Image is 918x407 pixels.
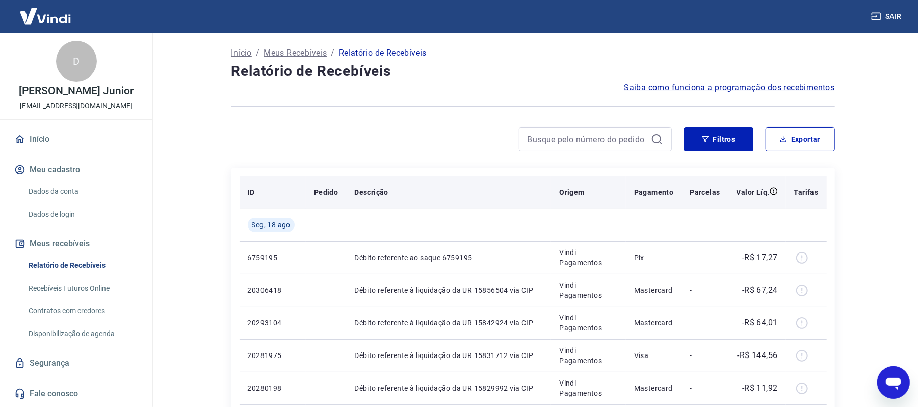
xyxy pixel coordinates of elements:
[690,187,720,197] p: Parcelas
[559,187,584,197] p: Origem
[248,383,298,393] p: 20280198
[737,187,770,197] p: Valor Líq.
[248,252,298,263] p: 6759195
[742,284,778,296] p: -R$ 67,24
[248,187,255,197] p: ID
[252,220,291,230] span: Seg, 18 ago
[231,61,835,82] h4: Relatório de Recebíveis
[559,313,617,333] p: Vindi Pagamentos
[256,47,259,59] p: /
[248,318,298,328] p: 20293104
[264,47,327,59] a: Meus Recebíveis
[877,366,910,399] iframe: Botão para abrir a janela de mensagens
[684,127,753,151] button: Filtros
[559,378,617,398] p: Vindi Pagamentos
[314,187,338,197] p: Pedido
[738,349,778,362] p: -R$ 144,56
[56,41,97,82] div: D
[12,383,140,405] a: Fale conosco
[24,278,140,299] a: Recebíveis Futuros Online
[690,350,720,361] p: -
[24,204,140,225] a: Dados de login
[690,318,720,328] p: -
[690,285,720,295] p: -
[766,127,835,151] button: Exportar
[634,318,674,328] p: Mastercard
[690,252,720,263] p: -
[354,252,543,263] p: Débito referente ao saque 6759195
[354,187,388,197] p: Descrição
[634,252,674,263] p: Pix
[19,86,134,96] p: [PERSON_NAME] Junior
[742,251,778,264] p: -R$ 17,27
[24,255,140,276] a: Relatório de Recebíveis
[12,128,140,150] a: Início
[354,383,543,393] p: Débito referente à liquidação da UR 15829992 via CIP
[20,100,133,111] p: [EMAIL_ADDRESS][DOMAIN_NAME]
[559,280,617,300] p: Vindi Pagamentos
[634,383,674,393] p: Mastercard
[248,350,298,361] p: 20281975
[24,181,140,202] a: Dados da conta
[354,285,543,295] p: Débito referente à liquidação da UR 15856504 via CIP
[231,47,252,59] a: Início
[559,345,617,366] p: Vindi Pagamentos
[742,317,778,329] p: -R$ 64,01
[794,187,819,197] p: Tarifas
[248,285,298,295] p: 20306418
[12,352,140,374] a: Segurança
[354,350,543,361] p: Débito referente à liquidação da UR 15831712 via CIP
[24,323,140,344] a: Disponibilização de agenda
[690,383,720,393] p: -
[634,285,674,295] p: Mastercard
[354,318,543,328] p: Débito referente à liquidação da UR 15842924 via CIP
[869,7,906,26] button: Sair
[339,47,427,59] p: Relatório de Recebíveis
[12,1,78,32] img: Vindi
[559,247,617,268] p: Vindi Pagamentos
[742,382,778,394] p: -R$ 11,92
[634,350,674,361] p: Visa
[12,159,140,181] button: Meu cadastro
[12,233,140,255] button: Meus recebíveis
[634,187,674,197] p: Pagamento
[24,300,140,321] a: Contratos com credores
[624,82,835,94] a: Saiba como funciona a programação dos recebimentos
[528,132,647,147] input: Busque pelo número do pedido
[331,47,334,59] p: /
